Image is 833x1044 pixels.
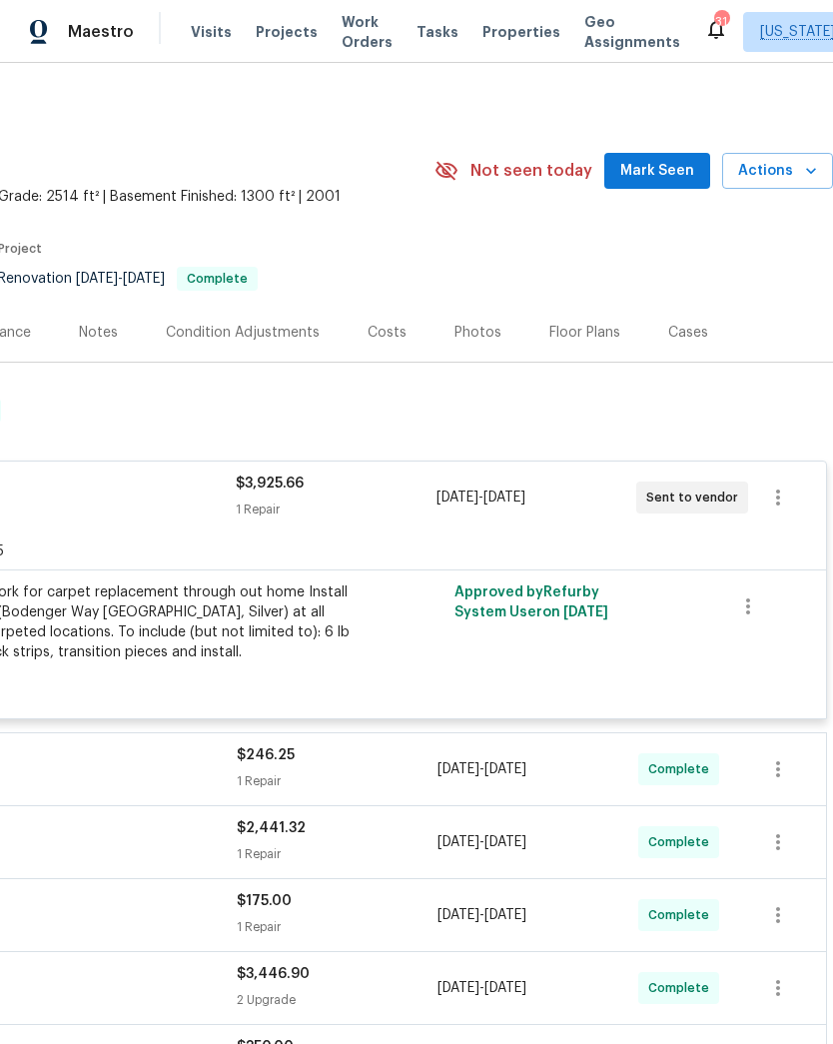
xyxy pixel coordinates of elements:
span: Mark Seen [620,159,694,184]
span: [DATE] [437,908,479,922]
span: [DATE] [123,272,165,286]
button: Mark Seen [604,153,710,190]
span: Visits [191,22,232,42]
span: Complete [648,759,717,779]
span: Tasks [416,25,458,39]
span: [DATE] [437,762,479,776]
div: Costs [368,323,407,343]
div: 2 Upgrade [237,990,437,1010]
span: - [436,488,525,508]
span: $3,446.90 [237,967,310,981]
span: Complete [648,978,717,998]
span: [DATE] [563,605,608,619]
span: [DATE] [437,981,479,995]
div: Condition Adjustments [166,323,320,343]
span: - [437,832,526,852]
div: 1 Repair [237,917,437,937]
span: Complete [179,273,256,285]
div: Notes [79,323,118,343]
span: Not seen today [470,161,592,181]
span: [DATE] [484,762,526,776]
span: - [437,978,526,998]
div: Floor Plans [549,323,620,343]
span: Actions [738,159,817,184]
span: $246.25 [237,748,295,762]
span: [DATE] [437,835,479,849]
span: [DATE] [484,835,526,849]
span: Approved by Refurby System User on [454,585,608,619]
span: Complete [648,832,717,852]
span: $3,925.66 [236,477,304,491]
span: Complete [648,905,717,925]
div: 1 Repair [237,771,437,791]
span: $175.00 [237,894,292,908]
span: - [437,905,526,925]
span: Projects [256,22,318,42]
div: Photos [454,323,501,343]
span: [DATE] [483,491,525,505]
div: 1 Repair [237,844,437,864]
span: Properties [482,22,560,42]
span: [DATE] [484,908,526,922]
span: - [437,759,526,779]
span: Sent to vendor [646,488,746,508]
span: Work Orders [342,12,393,52]
span: $2,441.32 [237,821,306,835]
span: Maestro [68,22,134,42]
span: [DATE] [76,272,118,286]
span: - [76,272,165,286]
span: [DATE] [436,491,478,505]
button: Actions [722,153,833,190]
span: Geo Assignments [584,12,680,52]
div: 31 [714,12,728,32]
span: [DATE] [484,981,526,995]
div: Cases [668,323,708,343]
div: 1 Repair [236,500,435,520]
